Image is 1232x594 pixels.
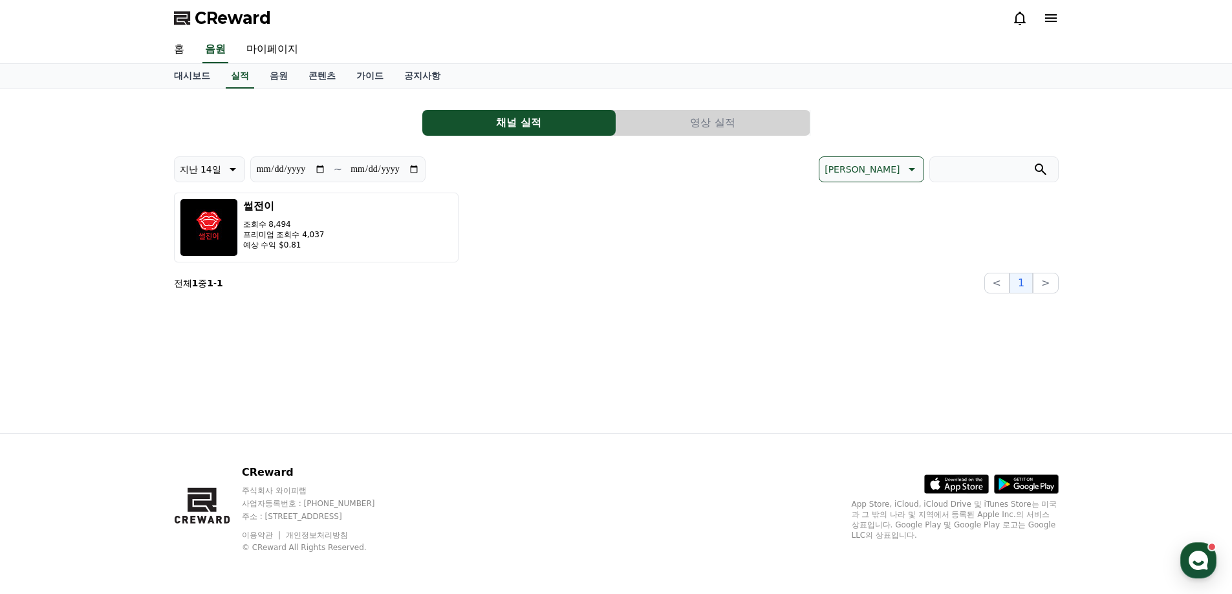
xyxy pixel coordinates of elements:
p: 예상 수익 $0.81 [243,240,325,250]
span: 홈 [41,429,49,440]
button: 썰전이 조회수 8,494 프리미엄 조회수 4,037 예상 수익 $0.81 [174,193,459,262]
a: 대시보드 [164,64,221,89]
a: 홈 [164,36,195,63]
button: 영상 실적 [616,110,810,136]
span: 설정 [200,429,215,440]
a: 개인정보처리방침 [286,531,348,540]
button: > [1033,273,1058,293]
a: 설정 [167,410,248,442]
button: < [984,273,1010,293]
a: 음원 [259,64,298,89]
a: 콘텐츠 [298,64,346,89]
img: 썰전이 [180,198,238,257]
span: 대화 [118,430,134,440]
p: 사업자등록번호 : [PHONE_NUMBER] [242,498,400,509]
p: 지난 14일 [180,160,221,178]
p: ~ [334,162,342,177]
button: 지난 14일 [174,156,245,182]
p: 프리미엄 조회수 4,037 [243,229,325,240]
p: App Store, iCloud, iCloud Drive 및 iTunes Store는 미국과 그 밖의 나라 및 지역에서 등록된 Apple Inc.의 서비스 상표입니다. Goo... [852,499,1059,540]
a: 공지사항 [394,64,451,89]
button: 1 [1010,273,1033,293]
p: 주소 : [STREET_ADDRESS] [242,511,400,522]
a: 마이페이지 [236,36,308,63]
strong: 1 [192,278,199,288]
a: CReward [174,8,271,28]
p: 주식회사 와이피랩 [242,485,400,496]
a: 홈 [4,410,85,442]
a: 가이드 [346,64,394,89]
strong: 1 [207,278,213,288]
a: 음원 [202,36,228,63]
a: 실적 [226,64,254,89]
a: 이용약관 [242,531,283,540]
p: [PERSON_NAME] [825,160,900,178]
button: 채널 실적 [422,110,616,136]
span: CReward [195,8,271,28]
button: [PERSON_NAME] [819,156,924,182]
p: 전체 중 - [174,277,223,290]
p: © CReward All Rights Reserved. [242,542,400,553]
strong: 1 [217,278,223,288]
p: CReward [242,465,400,480]
h3: 썰전이 [243,198,325,214]
a: 대화 [85,410,167,442]
p: 조회수 8,494 [243,219,325,229]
